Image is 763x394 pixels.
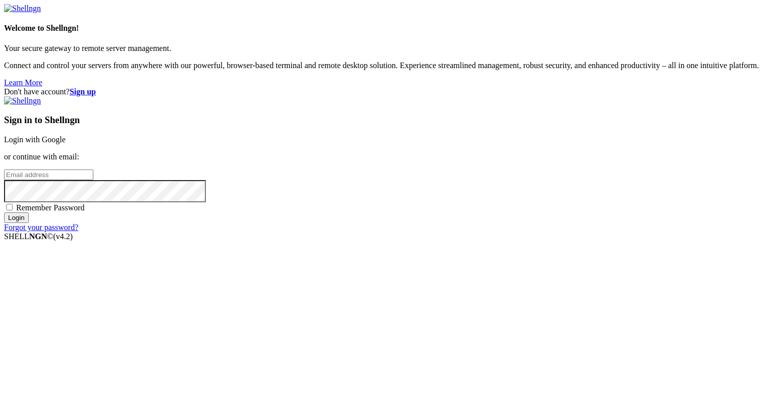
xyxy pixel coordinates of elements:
[4,223,78,232] a: Forgot your password?
[4,212,29,223] input: Login
[4,61,759,70] p: Connect and control your servers from anywhere with our powerful, browser-based terminal and remo...
[53,232,73,241] span: 4.2.0
[4,44,759,53] p: Your secure gateway to remote server management.
[4,152,759,161] p: or continue with email:
[4,96,41,105] img: Shellngn
[4,24,759,33] h4: Welcome to Shellngn!
[4,115,759,126] h3: Sign in to Shellngn
[4,78,42,87] a: Learn More
[16,203,85,212] span: Remember Password
[4,87,759,96] div: Don't have account?
[29,232,47,241] b: NGN
[4,232,73,241] span: SHELL ©
[4,4,41,13] img: Shellngn
[4,170,93,180] input: Email address
[70,87,96,96] a: Sign up
[4,135,66,144] a: Login with Google
[6,204,13,210] input: Remember Password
